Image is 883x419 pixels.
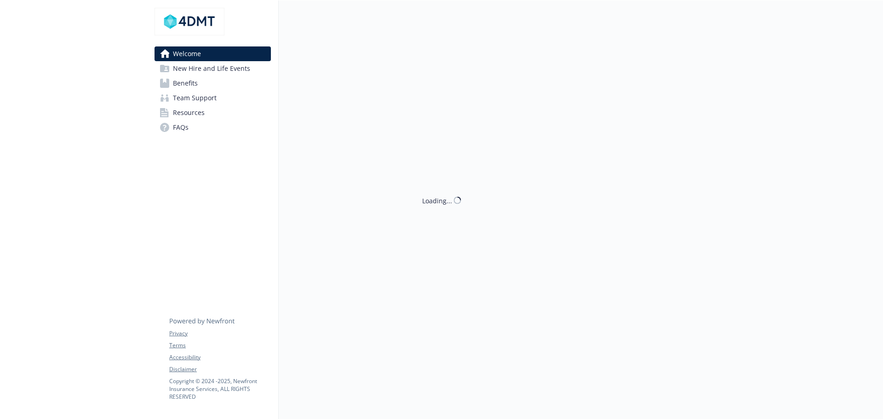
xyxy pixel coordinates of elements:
[173,91,217,105] span: Team Support
[169,377,270,401] p: Copyright © 2024 - 2025 , Newfront Insurance Services, ALL RIGHTS RESERVED
[169,341,270,350] a: Terms
[422,195,452,205] div: Loading...
[155,105,271,120] a: Resources
[169,329,270,338] a: Privacy
[155,46,271,61] a: Welcome
[169,353,270,362] a: Accessibility
[169,365,270,373] a: Disclaimer
[173,61,250,76] span: New Hire and Life Events
[155,76,271,91] a: Benefits
[173,105,205,120] span: Resources
[173,46,201,61] span: Welcome
[155,120,271,135] a: FAQs
[173,120,189,135] span: FAQs
[155,91,271,105] a: Team Support
[173,76,198,91] span: Benefits
[155,61,271,76] a: New Hire and Life Events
